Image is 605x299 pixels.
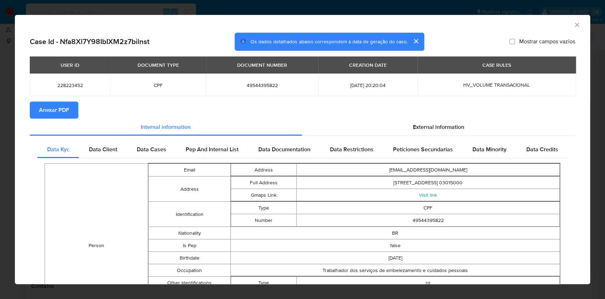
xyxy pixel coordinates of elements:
span: CPF [119,82,198,88]
td: Type [231,277,297,289]
td: Is Pep [148,239,230,252]
td: Email [148,164,230,176]
td: CPF [297,202,560,214]
a: Visit link [419,191,437,199]
span: Anexar PDF [39,102,69,118]
td: [EMAIL_ADDRESS][DOMAIN_NAME] [297,164,560,176]
td: BR [231,227,560,239]
input: Mostrar campos vazios [509,39,515,44]
span: Data Restrictions [330,145,374,153]
span: Data Kyc [47,145,69,153]
td: Birthdate [148,252,230,264]
td: Type [231,202,297,214]
span: Os dados detalhados abaixo correspondem à data de geração do caso. [251,38,407,45]
span: Data Documentation [258,145,310,153]
span: [DATE] 20:20:04 [327,82,409,88]
span: HV_VOLUME TRANSACIONAL [463,81,530,88]
button: Anexar PDF [30,102,78,119]
td: Gmaps Link [231,189,297,201]
td: Identification [148,202,230,227]
td: [DATE] [231,252,560,264]
td: Trabalhador dos serviços de embelezamento e cuidados pessoais [231,264,560,277]
span: 228223452 [38,82,102,88]
span: Data Credits [526,145,558,153]
td: Occupation [148,264,230,277]
button: Fechar a janela [573,21,580,28]
td: Other Identifications [148,277,230,289]
td: rg [297,277,560,289]
span: Mostrar campos vazios [519,38,575,45]
button: cerrar [407,33,424,50]
td: [STREET_ADDRESS] 03015000 [297,176,560,189]
span: External information [413,123,464,131]
div: DOCUMENT NUMBER [233,59,291,71]
h2: Case Id - Nfa8Xl7Y98IbIXM2z7bilnst [30,37,150,46]
td: Address [148,176,230,202]
span: Peticiones Secundarias [393,145,453,153]
span: Data Client [89,145,117,153]
div: CASE RULES [478,59,515,71]
td: 49544395822 [297,214,560,227]
div: USER ID [56,59,84,71]
div: closure-recommendation-modal [15,15,590,284]
td: Address [231,164,297,176]
td: false [231,239,560,252]
div: Detailed info [30,119,575,136]
td: Full Address [231,176,297,189]
div: DOCUMENT TYPE [133,59,183,71]
td: Number [231,214,297,227]
div: Detailed internal info [37,141,568,158]
div: CREATION DATE [345,59,391,71]
td: Nationality [148,227,230,239]
span: Internal information [141,123,191,131]
span: Pep And Internal List [186,145,239,153]
span: Data Cases [137,145,166,153]
span: 49544395822 [215,82,310,88]
span: Data Minority [472,145,506,153]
